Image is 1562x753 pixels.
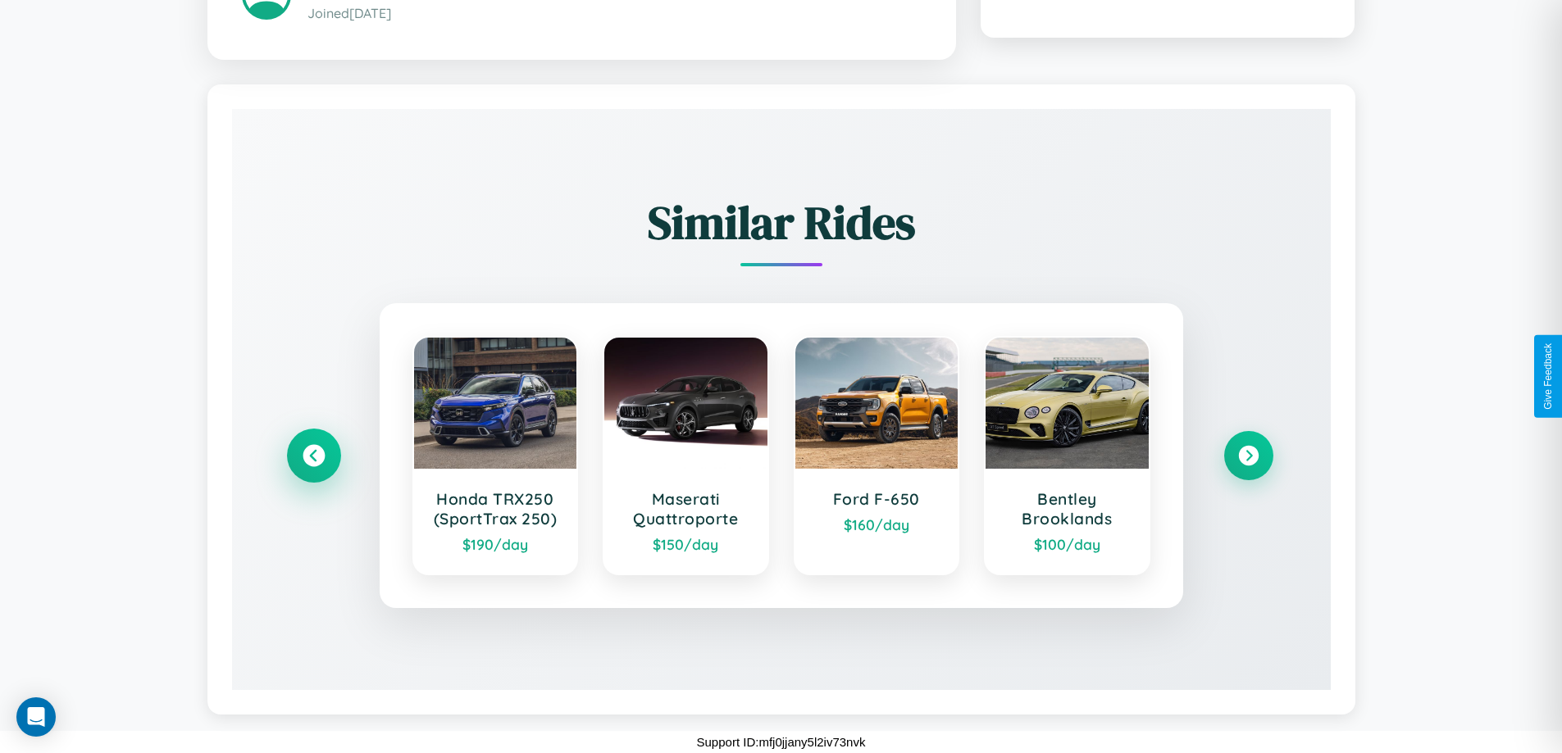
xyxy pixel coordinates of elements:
h2: Similar Rides [289,191,1273,254]
p: Joined [DATE] [307,2,922,25]
div: Give Feedback [1542,343,1554,410]
div: $ 160 /day [812,515,942,533]
h3: Ford F-650 [812,489,942,509]
h3: Maserati Quattroporte [621,489,751,528]
a: Maserati Quattroporte$150/day [603,336,769,575]
div: $ 100 /day [1002,535,1132,553]
a: Honda TRX250 (SportTrax 250)$190/day [412,336,579,575]
div: Open Intercom Messenger [16,697,56,737]
p: Support ID: mfj0jjany5l2iv73nvk [697,731,866,753]
div: $ 150 /day [621,535,751,553]
a: Bentley Brooklands$100/day [984,336,1150,575]
h3: Honda TRX250 (SportTrax 250) [430,489,561,528]
h3: Bentley Brooklands [1002,489,1132,528]
a: Ford F-650$160/day [794,336,960,575]
div: $ 190 /day [430,535,561,553]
